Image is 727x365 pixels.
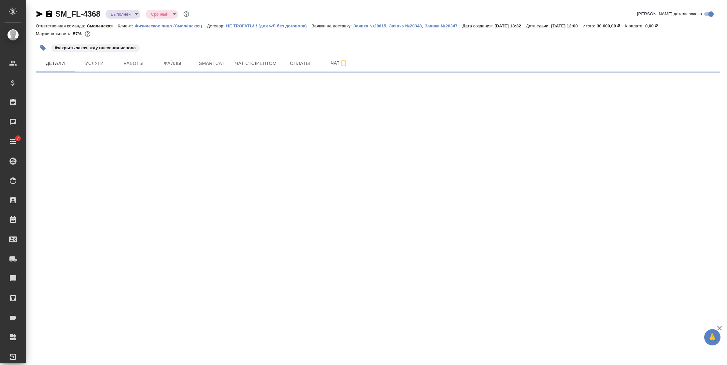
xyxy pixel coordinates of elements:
button: Скопировать ссылку для ЯМессенджера [36,10,44,18]
span: Чат [323,59,355,67]
span: Файлы [157,59,188,68]
p: Заявка №20347 [425,23,463,28]
span: Детали [40,59,71,68]
span: 🙏 [707,330,718,344]
button: Скопировать ссылку [45,10,53,18]
p: Маржинальность: [36,31,73,36]
button: 11000.00 RUB; [83,30,92,38]
button: Выполнен [109,11,133,17]
p: Ответственная команда: [36,23,87,28]
svg: Подписаться [340,59,348,67]
p: Дата создания: [463,23,494,28]
p: К оплате: [625,23,645,28]
p: Заявка №20348 [389,23,422,28]
a: Физическое лицо (Смоленская) [135,23,207,28]
span: закрыть заказ, жду внесения испола [50,45,140,50]
button: Заявка №20347 [425,23,463,29]
p: 0,00 ₽ [645,23,663,28]
span: 7 [13,135,23,142]
p: Заявка №20615 [353,23,386,28]
span: [PERSON_NAME] детали заказа [637,11,702,17]
button: Доп статусы указывают на важность/срочность заказа [182,10,191,18]
span: Услуги [79,59,110,68]
p: Смоленская [87,23,118,28]
p: Заявки на доставку: [312,23,353,28]
a: 7 [2,133,24,150]
button: 🙏 [704,329,720,345]
div: Выполнен [106,10,140,19]
button: Срочный [149,11,170,17]
button: Добавить тэг [36,41,50,55]
p: 30 600,00 ₽ [597,23,625,28]
span: Чат с клиентом [235,59,277,68]
div: Выполнен [146,10,178,19]
button: Заявка №20348 [389,23,422,29]
p: [DATE] 13:32 [494,23,526,28]
span: Оплаты [284,59,316,68]
p: [DATE] 12:00 [551,23,583,28]
a: SM_FL-4368 [55,9,100,18]
p: Договор: [207,23,226,28]
p: , [386,23,389,28]
p: Итого: [583,23,597,28]
p: , [422,23,425,28]
span: Работы [118,59,149,68]
p: #закрыть заказ, жду внесения испола [55,45,136,51]
button: Заявка №20615 [353,23,386,29]
p: 57% [73,31,83,36]
p: Дата сдачи: [526,23,551,28]
p: Клиент: [118,23,135,28]
a: НЕ ТРОГАТЬ!!! (для ФЛ без договора) [226,23,312,28]
span: Smartcat [196,59,227,68]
